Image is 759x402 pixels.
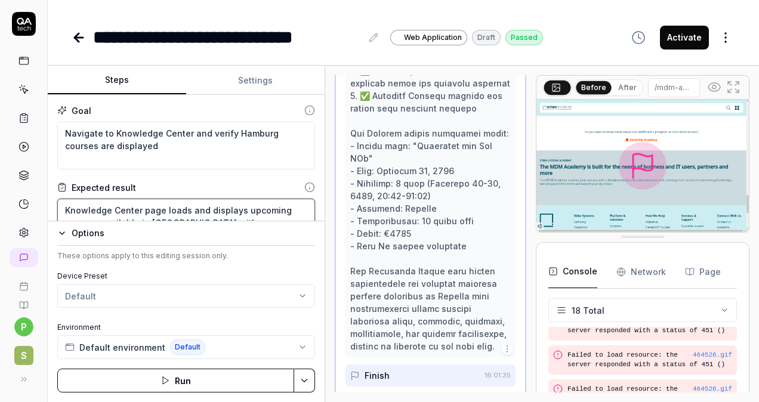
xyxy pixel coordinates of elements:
span: S [14,346,33,365]
button: p [14,317,33,336]
span: Web Application [404,32,462,43]
button: View version history [624,26,653,50]
a: New conversation [10,248,38,267]
a: Web Application [390,29,467,45]
div: Passed [505,30,543,45]
a: Book a call with us [5,272,42,291]
button: S [5,336,42,367]
a: Documentation [5,291,42,310]
button: Activate [660,26,709,50]
div: Draft [472,30,501,45]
